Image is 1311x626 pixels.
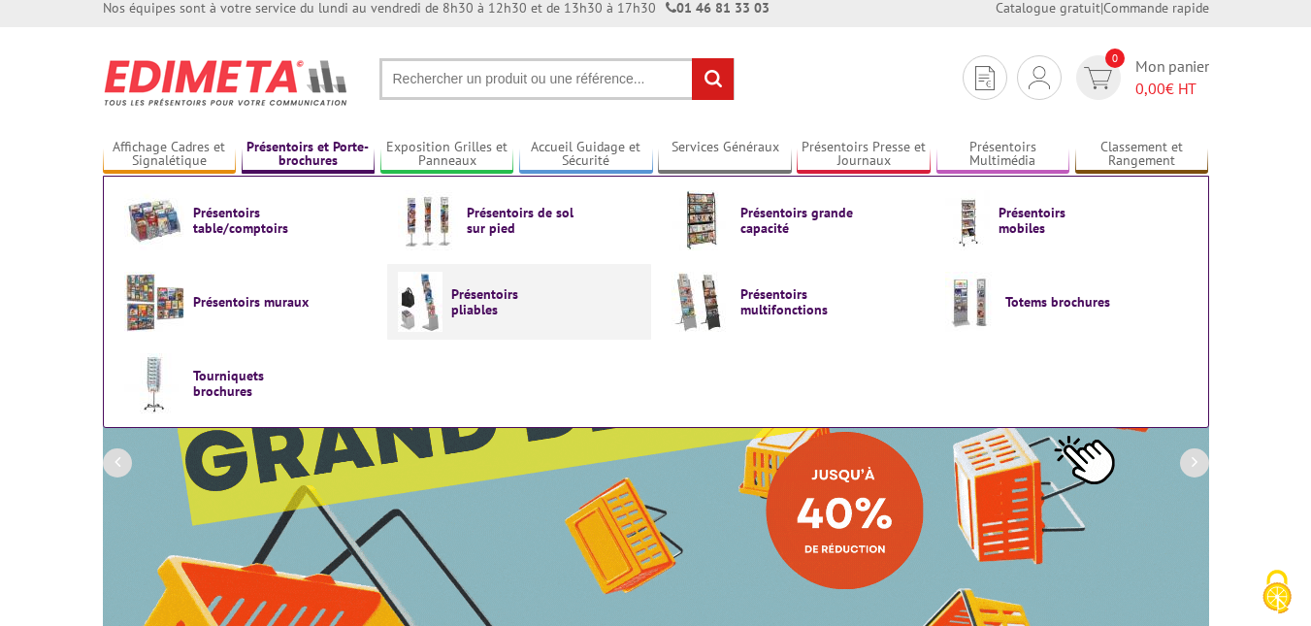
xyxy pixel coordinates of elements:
span: Présentoirs muraux [193,294,310,310]
img: Présentoir, panneau, stand - Edimeta - PLV, affichage, mobilier bureau, entreprise [103,47,350,118]
img: devis rapide [975,66,995,90]
span: Présentoirs table/comptoirs [193,205,310,236]
a: Présentoirs grande capacité [672,190,914,250]
span: Mon panier [1135,55,1209,100]
span: Présentoirs pliables [451,286,568,317]
input: rechercher [692,58,734,100]
a: Accueil Guidage et Sécurité [519,139,653,171]
a: Présentoirs multifonctions [672,272,914,332]
span: 0,00 [1135,79,1165,98]
a: Classement et Rangement [1075,139,1209,171]
img: Présentoirs pliables [398,272,442,332]
a: Présentoirs table/comptoirs [124,190,367,250]
img: Présentoirs mobiles [945,190,990,250]
img: Présentoirs table/comptoirs [124,190,184,250]
span: Tourniquets brochures [193,368,310,399]
a: Présentoirs pliables [398,272,640,332]
img: devis rapide [1084,67,1112,89]
a: Présentoirs muraux [124,272,367,332]
img: Présentoirs de sol sur pied [398,190,458,250]
a: Exposition Grilles et Panneaux [380,139,514,171]
img: devis rapide [1029,66,1050,89]
img: Tourniquets brochures [124,353,184,413]
img: Présentoirs multifonctions [672,272,732,332]
button: Cookies (fenêtre modale) [1243,560,1311,626]
span: Présentoirs multifonctions [740,286,857,317]
img: Totems brochures [945,272,997,332]
a: Présentoirs Multimédia [936,139,1070,171]
a: Tourniquets brochures [124,353,367,413]
span: Présentoirs mobiles [999,205,1115,236]
span: € HT [1135,78,1209,100]
a: Affichage Cadres et Signalétique [103,139,237,171]
span: 0 [1105,49,1125,68]
img: Présentoirs muraux [124,272,184,332]
span: Présentoirs grande capacité [740,205,857,236]
a: Présentoirs mobiles [945,190,1188,250]
a: devis rapide 0 Mon panier 0,00€ HT [1071,55,1209,100]
span: Totems brochures [1005,294,1122,310]
img: Présentoirs grande capacité [672,190,732,250]
a: Présentoirs Presse et Journaux [797,139,931,171]
img: Cookies (fenêtre modale) [1253,568,1301,616]
a: Totems brochures [945,272,1188,332]
a: Présentoirs et Porte-brochures [242,139,376,171]
a: Services Généraux [658,139,792,171]
input: Rechercher un produit ou une référence... [379,58,735,100]
a: Présentoirs de sol sur pied [398,190,640,250]
span: Présentoirs de sol sur pied [467,205,583,236]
